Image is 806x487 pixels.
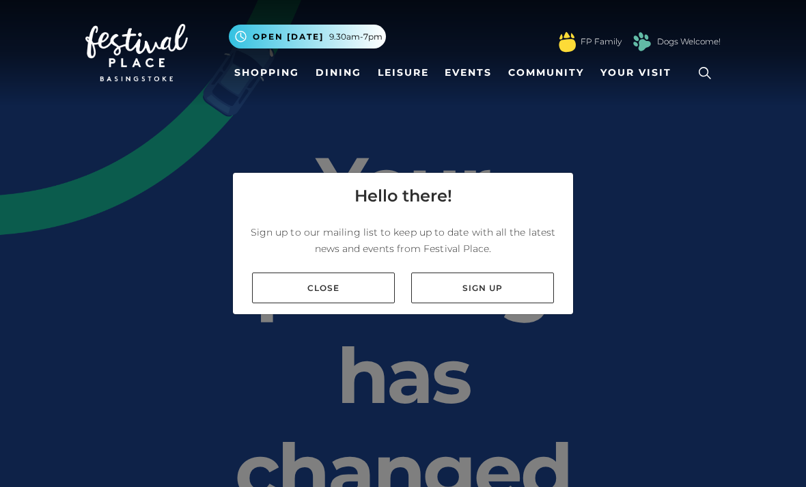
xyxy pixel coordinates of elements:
[355,184,452,208] h4: Hello there!
[329,31,383,43] span: 9.30am-7pm
[252,273,395,303] a: Close
[581,36,622,48] a: FP Family
[372,60,434,85] a: Leisure
[244,224,562,257] p: Sign up to our mailing list to keep up to date with all the latest news and events from Festival ...
[253,31,324,43] span: Open [DATE]
[439,60,497,85] a: Events
[85,24,188,81] img: Festival Place Logo
[503,60,589,85] a: Community
[600,66,671,80] span: Your Visit
[310,60,367,85] a: Dining
[411,273,554,303] a: Sign up
[595,60,684,85] a: Your Visit
[657,36,721,48] a: Dogs Welcome!
[229,25,386,48] button: Open [DATE] 9.30am-7pm
[229,60,305,85] a: Shopping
